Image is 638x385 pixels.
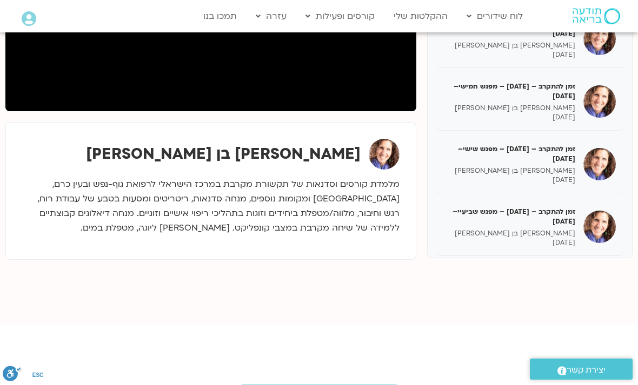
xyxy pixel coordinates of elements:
[444,82,575,101] h5: זמן להתקרב – [DATE] – מפגש חמישי– [DATE]
[198,6,242,26] a: תמכו בנו
[583,148,616,180] img: זמן להתקרב – ינואר 25 – מפגש שישי– 18/02/25
[444,41,575,50] p: [PERSON_NAME] בן [PERSON_NAME]
[444,238,575,247] p: [DATE]
[369,139,400,170] img: שאנייה כהן בן חיים
[444,207,575,226] h5: זמן להתקרב – [DATE] – מפגש שביעיי– [DATE]
[444,104,575,113] p: [PERSON_NAME] בן [PERSON_NAME]
[444,175,575,185] p: [DATE]
[583,85,616,118] img: זמן להתקרב – ינואר 25 – מפגש חמישי– 11/02/25
[461,6,528,26] a: לוח שידורים
[444,113,575,122] p: [DATE]
[573,8,620,24] img: תודעה בריאה
[583,211,616,243] img: זמן להתקרב – ינואר 25 – מפגש שביעיי– 25/02/25
[530,359,633,380] a: יצירת קשר
[86,144,361,164] strong: [PERSON_NAME] בן [PERSON_NAME]
[444,229,575,238] p: [PERSON_NAME] בן [PERSON_NAME]
[300,6,380,26] a: קורסים ופעילות
[444,166,575,175] p: [PERSON_NAME] בן [PERSON_NAME]
[444,50,575,59] p: [DATE]
[388,6,453,26] a: ההקלטות שלי
[22,177,400,235] p: מלמדת קורסים וסדנאות של תקשורת מקרבת במרכז הישראלי לרפואת גוף-נפש ובעין כרם, [GEOGRAPHIC_DATA] ומ...
[567,363,606,377] span: יצירת קשר
[583,23,616,55] img: זמן להתקרב – ינואר 25 – מפגש רביעי – 04/02/25
[250,6,292,26] a: עזרה
[444,144,575,164] h5: זמן להתקרב – [DATE] – מפגש שישי– [DATE]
